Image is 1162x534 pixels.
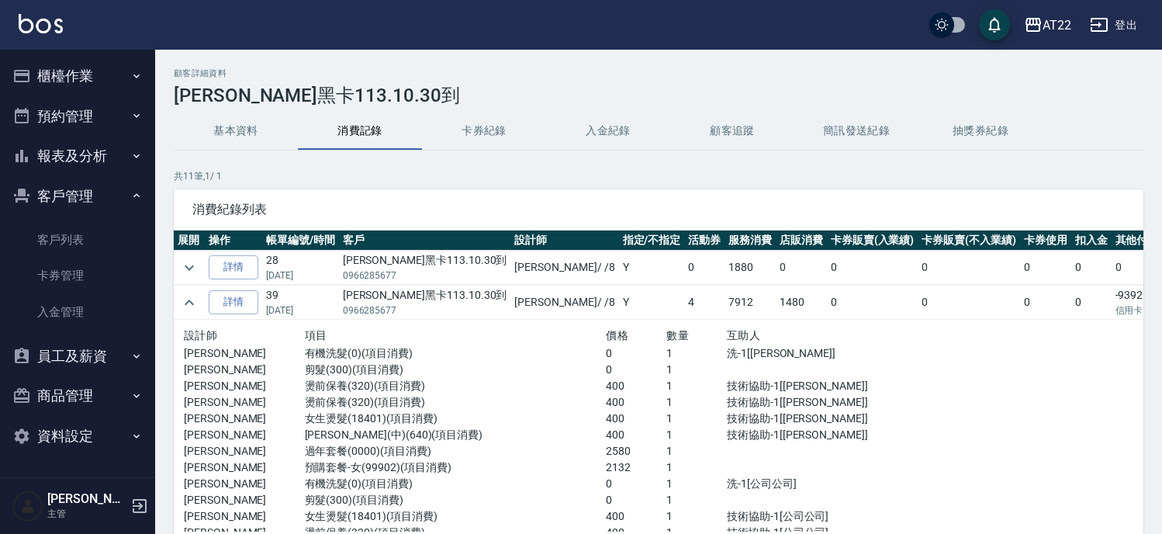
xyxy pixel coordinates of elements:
p: 1 [666,362,727,378]
p: 0 [606,476,666,492]
p: [PERSON_NAME] [184,411,305,427]
p: 400 [606,378,666,394]
th: 展開 [174,231,205,251]
button: 客戶管理 [6,176,149,217]
p: 0966285677 [343,303,507,317]
p: 技術協助-1[[PERSON_NAME]] [727,411,908,427]
p: 1 [666,345,727,362]
p: 洗-1[[PERSON_NAME]] [727,345,908,362]
button: 員工及薪資 [6,336,149,376]
p: 燙前保養(320)(項目消費) [305,394,607,411]
button: 抽獎券紀錄 [918,113,1043,150]
span: 價格 [606,329,628,342]
p: 技術協助-1[公司公司] [727,508,908,525]
p: 剪髮(300)(項目消費) [305,362,607,378]
p: 洗-1[公司公司] [727,476,908,492]
p: 1 [666,443,727,459]
button: save [979,9,1010,40]
p: 剪髮(300)(項目消費) [305,492,607,508]
p: 1 [666,459,727,476]
p: 400 [606,427,666,443]
span: 消費紀錄列表 [192,202,1125,217]
p: [PERSON_NAME](中)(640)(項目消費) [305,427,607,443]
td: 0 [1071,251,1112,285]
img: Logo [19,14,63,33]
p: [PERSON_NAME] [184,378,305,394]
p: 400 [606,394,666,411]
p: [PERSON_NAME] [184,508,305,525]
p: 過年套餐(0000)(項目消費) [305,443,607,459]
th: 卡券販賣(不入業績) [918,231,1020,251]
button: 簡訊發送紀錄 [794,113,918,150]
td: 0 [684,251,725,285]
p: 400 [606,508,666,525]
span: 數量 [666,329,689,342]
span: 設計師 [184,329,217,342]
td: 0 [1020,286,1071,320]
button: 商品管理 [6,376,149,416]
button: 卡券紀錄 [422,113,546,150]
a: 詳情 [209,255,258,279]
p: [DATE] [266,303,335,317]
button: 資料設定 [6,416,149,456]
th: 指定/不指定 [619,231,685,251]
td: Y [619,286,685,320]
p: 2132 [606,459,666,476]
td: [PERSON_NAME] / /8 [510,286,618,320]
p: [PERSON_NAME] [184,427,305,443]
p: [PERSON_NAME] [184,362,305,378]
button: 登出 [1084,11,1143,40]
p: 技術協助-1[[PERSON_NAME]] [727,394,908,411]
th: 帳單編號/時間 [262,231,339,251]
p: 1 [666,508,727,525]
td: 39 [262,286,339,320]
td: 0 [827,286,918,320]
td: 7912 [725,286,776,320]
p: [PERSON_NAME] [184,492,305,508]
p: 預購套餐-女(99902)(項目消費) [305,459,607,476]
button: expand row [178,291,201,314]
p: 1 [666,378,727,394]
td: [PERSON_NAME]黑卡113.10.30到 [339,251,511,285]
a: 客戶列表 [6,222,149,258]
td: 28 [262,251,339,285]
button: expand row [178,256,201,279]
a: 詳情 [209,290,258,314]
th: 卡券販賣(入業績) [827,231,918,251]
p: [PERSON_NAME] [184,476,305,492]
td: Y [619,251,685,285]
p: 女生燙髮(18401)(項目消費) [305,411,607,427]
td: [PERSON_NAME]黑卡113.10.30到 [339,286,511,320]
button: 顧客追蹤 [670,113,794,150]
td: 4 [684,286,725,320]
a: 卡券管理 [6,258,149,293]
h5: [PERSON_NAME] [47,491,126,507]
span: 項目 [305,329,327,342]
th: 店販消費 [776,231,827,251]
p: 主管 [47,507,126,521]
button: AT22 [1018,9,1077,41]
p: 共 11 筆, 1 / 1 [174,169,1143,183]
a: 入金管理 [6,294,149,330]
th: 活動券 [684,231,725,251]
p: [PERSON_NAME] [184,394,305,411]
button: 預約管理 [6,96,149,137]
p: 1 [666,492,727,508]
th: 服務消費 [725,231,776,251]
p: 技術協助-1[[PERSON_NAME]] [727,378,908,394]
p: 1 [666,411,727,427]
td: 0 [918,286,1020,320]
th: 卡券使用 [1020,231,1071,251]
p: 女生燙髮(18401)(項目消費) [305,508,607,525]
span: 互助人 [727,329,760,342]
p: 1 [666,476,727,492]
p: [PERSON_NAME] [184,443,305,459]
button: 入金紀錄 [546,113,670,150]
td: 0 [776,251,827,285]
button: 櫃檯作業 [6,56,149,96]
p: 0 [606,492,666,508]
p: 0966285677 [343,269,507,283]
p: 0 [606,345,666,362]
img: Person [12,491,43,522]
p: 技術協助-1[[PERSON_NAME]] [727,427,908,443]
